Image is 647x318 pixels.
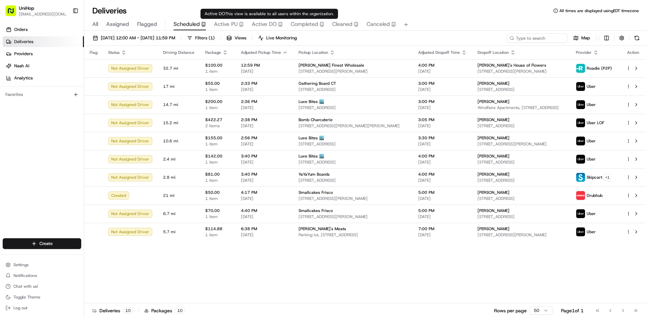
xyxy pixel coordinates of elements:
span: Windfaire Apartments, [STREET_ADDRESS] [477,105,565,110]
div: Packages [144,307,185,314]
span: [EMAIL_ADDRESS][DOMAIN_NAME] [19,11,67,17]
img: roadie-logo-v2.jpg [576,64,585,73]
span: $70.00 [205,208,230,213]
span: [DATE] [418,105,467,110]
div: Deliveries [92,307,133,314]
span: [PERSON_NAME] [477,99,510,104]
a: Nash AI [3,61,84,71]
span: Provider [576,50,592,55]
button: Toggle Theme [3,292,81,302]
a: Analytics [3,73,84,83]
span: [STREET_ADDRESS] [477,196,565,201]
span: 4:00 PM [418,63,467,68]
span: Analytics [14,75,33,81]
div: We're available if you need us! [23,71,85,76]
span: $200.00 [205,99,230,104]
span: [DATE] [241,69,288,74]
span: Adjusted Dropoff Time [418,50,460,55]
span: [DATE] [418,232,467,238]
span: [STREET_ADDRESS] [299,87,407,92]
button: [DATE] 12:00 AM - [DATE] 11:59 PM [90,33,178,43]
span: [DATE] 12:00 AM - [DATE] 11:59 PM [101,35,175,41]
span: 7:00 PM [418,226,467,232]
span: API Documentation [64,98,108,104]
span: Flagged [137,20,157,28]
span: 2.8 mi [163,175,194,180]
button: Chat with us! [3,282,81,291]
span: $100.00 [205,63,230,68]
span: Map [581,35,590,41]
span: Adjusted Pickup Time [241,50,281,55]
span: $55.00 [205,81,230,86]
span: Dropoff Location [477,50,509,55]
span: 5.7 mi [163,229,194,235]
span: 1 item [205,141,230,147]
img: uber-new-logo.jpeg [576,118,585,127]
span: 21 mi [163,193,194,198]
span: Pylon [67,114,82,119]
span: 4:40 PM [241,208,288,213]
span: $142.00 [205,153,230,159]
span: 3:30 PM [418,135,467,141]
span: 3:40 PM [241,172,288,177]
button: Refresh [632,33,642,43]
input: Clear [18,43,111,50]
span: [STREET_ADDRESS][PERSON_NAME] [477,69,565,74]
span: Settings [13,262,29,268]
span: [STREET_ADDRESS] [477,87,565,92]
span: 2.4 mi [163,156,194,162]
span: [PERSON_NAME] [477,135,510,141]
img: uber-new-logo.jpeg [576,137,585,145]
span: 3:00 PM [418,81,467,86]
span: YaYaYum Boards [299,172,330,177]
span: [PERSON_NAME] [477,81,510,86]
img: uber-new-logo.jpeg [576,227,585,236]
img: uber-new-logo.jpeg [576,100,585,109]
div: 10 [123,308,133,314]
span: 6.7 mi [163,211,194,216]
a: Orders [3,24,84,35]
span: Flag [90,50,97,55]
span: Uber [587,156,596,162]
a: Providers [3,48,84,59]
span: Completed [291,20,318,28]
span: Gathering Board CT [299,81,336,86]
a: Powered byPylon [48,114,82,119]
span: Toggle Theme [13,294,40,300]
span: [STREET_ADDRESS] [299,160,407,165]
span: Bomb Charcuterie [299,117,333,122]
span: 1 item [205,160,230,165]
span: 2 items [205,123,230,129]
span: Uber [587,102,596,107]
a: 💻API Documentation [54,95,111,107]
span: [PERSON_NAME] [477,226,510,232]
span: Smallcakes Frisco [299,190,333,195]
span: Log out [13,305,27,311]
span: [PERSON_NAME] [477,172,510,177]
span: 14.7 mi [163,102,194,107]
span: $422.27 [205,117,230,122]
span: $114.88 [205,226,230,232]
span: [DATE] [241,123,288,129]
button: Settings [3,260,81,270]
span: [STREET_ADDRESS] [477,160,565,165]
span: Luxe Bites 🏙️ [299,153,324,159]
span: Nash AI [14,63,29,69]
span: 2:36 PM [241,99,288,104]
span: [DATE] [241,196,288,201]
span: Parking lot, [STREET_ADDRESS] [299,232,407,238]
div: Active DO [201,9,338,19]
a: Deliveries [3,36,84,47]
span: 1 item [205,232,230,238]
span: 3:00 PM [418,99,467,104]
div: Action [626,50,640,55]
span: 1 item [205,196,230,201]
span: [PERSON_NAME] Finest Wholesale [299,63,364,68]
span: Knowledge Base [13,98,52,104]
span: $155.00 [205,135,230,141]
span: This view is available to all users within the organization. [225,11,334,16]
span: Uber [587,229,596,235]
span: 6:38 PM [241,226,288,232]
div: 💻 [57,98,62,104]
span: [DATE] [241,160,288,165]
